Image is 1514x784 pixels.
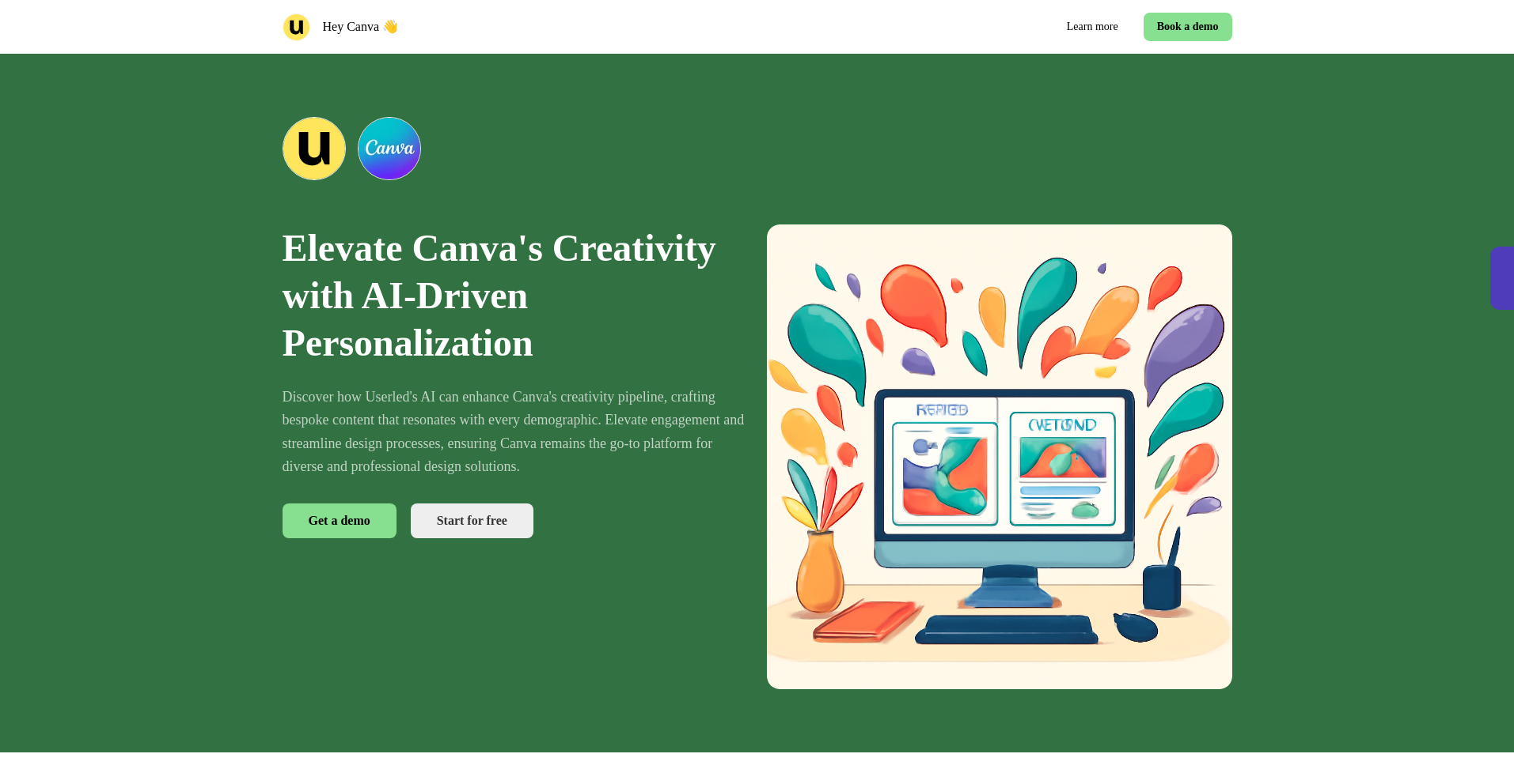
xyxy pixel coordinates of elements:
button: Get a demo [283,503,397,538]
button: Book a demo [1144,13,1232,41]
a: Learn more [1054,13,1131,41]
a: Start for free [411,503,533,538]
h1: Elevate Canva's Creativity with AI-Driven Personalization [283,224,748,367]
p: Hey Canva 👋 [323,17,399,36]
p: Discover how Userled's AI can enhance Canva's creativity pipeline, crafting bespoke content that ... [283,386,748,478]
